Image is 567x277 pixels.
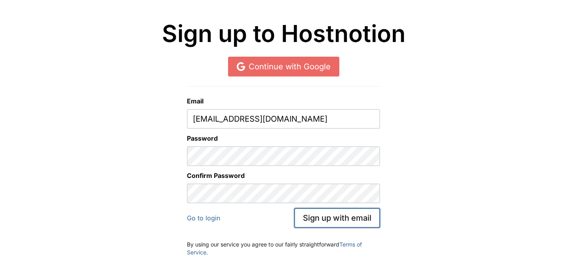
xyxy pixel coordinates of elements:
[228,57,339,76] a: Continue with Google
[187,241,362,256] a: Terms of Service
[294,208,380,228] button: Sign up with email
[187,241,380,256] p: By using our service you agree to our fairly straightforward .
[187,171,380,180] label: Confirm Password
[187,134,380,143] label: Password
[187,214,220,222] a: Go to login
[187,96,380,106] label: Email
[93,21,474,47] h1: Sign up to Hostnotion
